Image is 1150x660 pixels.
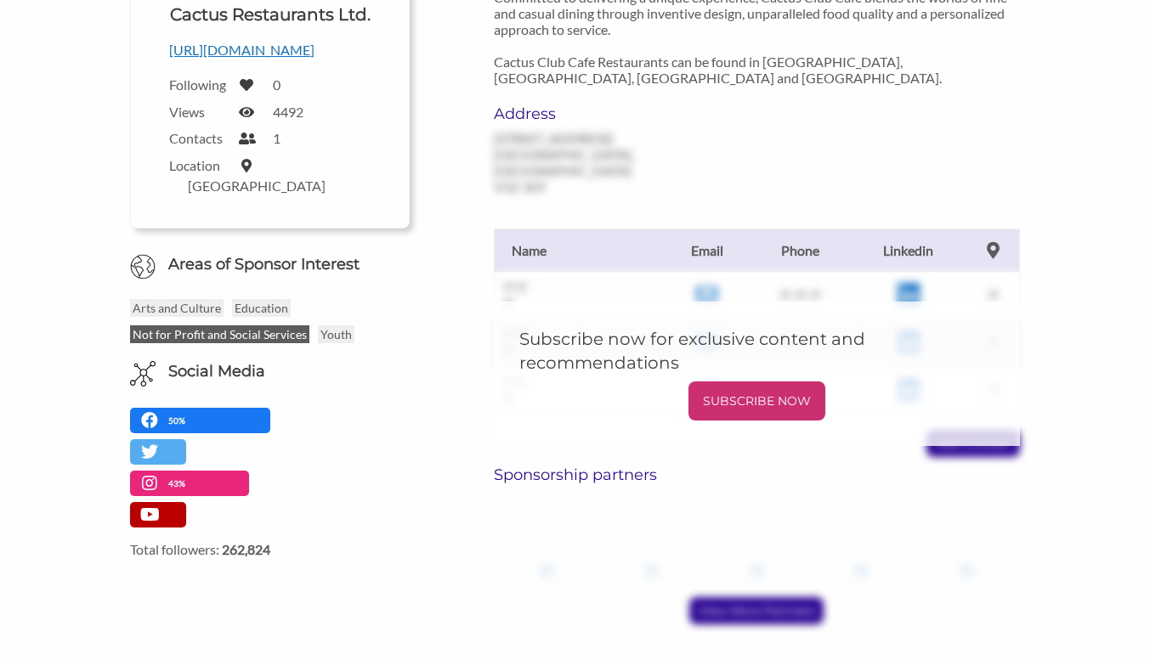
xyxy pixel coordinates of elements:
[169,76,229,93] label: Following
[494,104,652,123] h6: Address
[664,228,750,272] th: Email
[519,327,994,375] h5: Subscribe now for exclusive content and recommendations
[318,325,354,343] p: Youth
[168,413,190,429] p: 50%
[169,157,229,173] label: Location
[232,299,291,317] p: Education
[494,228,664,272] th: Name
[273,104,303,120] label: 4492
[130,361,156,386] img: Social Media Icon
[188,178,326,194] label: [GEOGRAPHIC_DATA]
[750,228,850,272] th: Phone
[273,76,280,93] label: 0
[168,361,265,382] h6: Social Media
[169,104,229,120] label: Views
[130,299,224,317] p: Arts and Culture
[222,541,270,557] strong: 262,824
[519,381,994,420] a: SUBSCRIBE NOW
[273,130,280,146] label: 1
[168,476,190,492] p: 43%
[494,465,1020,484] h6: Sponsorship partners
[130,541,410,557] label: Total followers:
[130,254,156,279] img: Globe Icon
[170,3,371,26] h1: Cactus Restaurants Ltd.
[850,228,966,272] th: Linkedin
[695,388,819,414] p: SUBSCRIBE NOW
[117,254,422,275] h6: Areas of Sponsor Interest
[169,39,371,61] p: [URL][DOMAIN_NAME]
[169,130,229,146] label: Contacts
[130,325,309,343] p: Not for Profit and Social Services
